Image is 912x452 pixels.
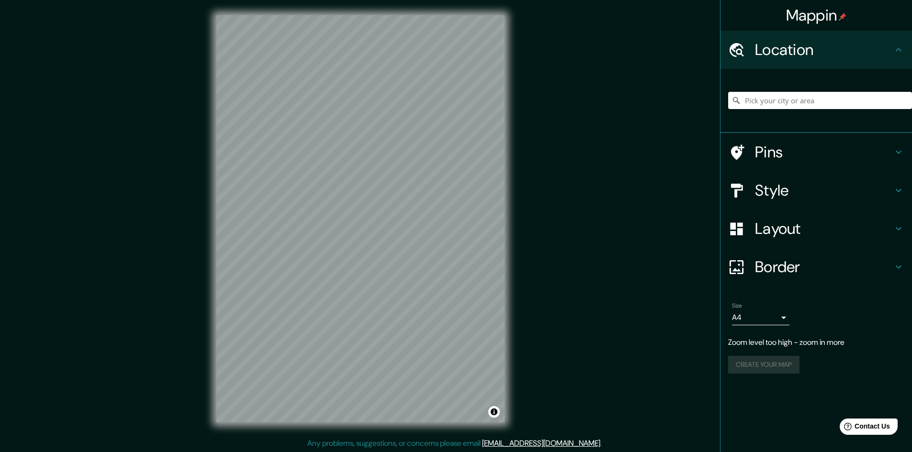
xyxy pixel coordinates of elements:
label: Size [732,302,742,310]
h4: Style [755,181,893,200]
div: Border [721,248,912,286]
a: [EMAIL_ADDRESS][DOMAIN_NAME] [482,438,600,448]
div: Style [721,171,912,209]
p: Any problems, suggestions, or concerns please email . [307,438,602,449]
iframe: Help widget launcher [827,415,901,441]
div: Layout [721,209,912,248]
div: . [603,438,605,449]
h4: Pins [755,143,893,162]
input: Pick your city or area [728,92,912,109]
h4: Border [755,257,893,276]
h4: Mappin [786,6,847,25]
div: A4 [732,310,789,325]
h4: Layout [755,219,893,238]
p: Zoom level too high - zoom in more [728,337,904,348]
button: Toggle attribution [488,406,500,418]
div: Location [721,31,912,69]
h4: Location [755,40,893,59]
canvas: Map [216,15,505,422]
img: pin-icon.png [839,13,846,21]
div: Pins [721,133,912,171]
div: . [602,438,603,449]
